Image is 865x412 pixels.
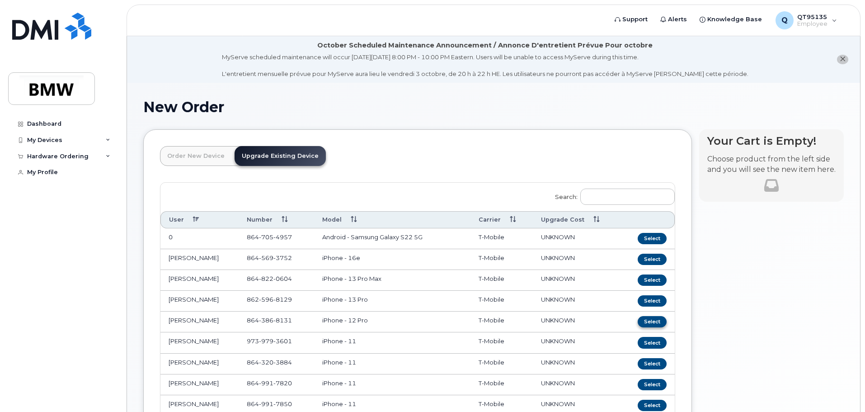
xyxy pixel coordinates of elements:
span: UNKNOWN [541,296,575,303]
button: Select [638,254,667,265]
td: iPhone - 11 [314,374,470,395]
td: T-Mobile [470,312,533,332]
span: 864 [247,400,292,407]
span: UNKNOWN [541,275,575,282]
span: UNKNOWN [541,379,575,387]
span: 8129 [273,296,292,303]
td: iPhone - 13 Pro [314,291,470,312]
td: [PERSON_NAME] [160,270,239,291]
button: Select [638,316,667,327]
span: 569 [259,254,273,261]
span: UNKNOWN [541,337,575,345]
div: MyServe scheduled maintenance will occur [DATE][DATE] 8:00 PM - 10:00 PM Eastern. Users will be u... [222,53,748,78]
input: Search: [580,189,675,205]
span: 864 [247,379,292,387]
span: 991 [259,379,273,387]
td: T-Mobile [470,354,533,374]
td: iPhone - 13 Pro Max [314,270,470,291]
span: UNKNOWN [541,233,575,241]
span: 4957 [273,233,292,241]
th: Upgrade Cost: activate to sort column ascending [533,211,620,228]
label: Search: [549,183,675,208]
td: T-Mobile [470,228,533,249]
td: T-Mobile [470,249,533,270]
a: Order New Device [160,146,232,166]
span: 3884 [273,359,292,366]
div: October Scheduled Maintenance Announcement / Annonce D'entretient Prévue Pour octobre [317,41,653,50]
td: iPhone - 16e [314,249,470,270]
span: 705 [259,233,273,241]
td: T-Mobile [470,332,533,353]
span: 973 [247,337,292,345]
span: 864 [247,233,292,241]
td: [PERSON_NAME] [160,354,239,374]
button: Select [638,275,667,286]
th: Model: activate to sort column ascending [314,211,470,228]
td: T-Mobile [470,291,533,312]
span: 864 [247,254,292,261]
span: 822 [259,275,273,282]
span: 864 [247,359,292,366]
button: Select [638,295,667,307]
button: close notification [837,55,848,64]
button: Select [638,379,667,390]
span: 7820 [273,379,292,387]
span: UNKNOWN [541,400,575,407]
h1: New Order [143,99,844,115]
p: Choose product from the left side and you will see the new item here. [707,154,836,175]
iframe: Messenger Launcher [826,373,858,405]
span: 862 [247,296,292,303]
span: 8131 [273,317,292,324]
td: [PERSON_NAME] [160,374,239,395]
span: 991 [259,400,273,407]
h4: Your Cart is Empty! [707,135,836,147]
button: Select [638,233,667,244]
span: 0604 [273,275,292,282]
td: [PERSON_NAME] [160,332,239,353]
span: 864 [247,275,292,282]
span: UNKNOWN [541,359,575,366]
span: 320 [259,359,273,366]
span: 3752 [273,254,292,261]
span: 386 [259,317,273,324]
span: UNKNOWN [541,317,575,324]
span: 3601 [273,337,292,345]
span: 596 [259,296,273,303]
td: 0 [160,228,239,249]
span: UNKNOWN [541,254,575,261]
td: Android - Samsung Galaxy S22 5G [314,228,470,249]
span: 7850 [273,400,292,407]
td: iPhone - 11 [314,332,470,353]
th: Number: activate to sort column ascending [239,211,314,228]
td: [PERSON_NAME] [160,291,239,312]
th: Carrier: activate to sort column ascending [470,211,533,228]
a: Upgrade Existing Device [235,146,326,166]
th: User: activate to sort column descending [160,211,239,228]
span: 979 [259,337,273,345]
button: Select [638,400,667,411]
td: T-Mobile [470,270,533,291]
td: [PERSON_NAME] [160,312,239,332]
span: 864 [247,317,292,324]
td: iPhone - 12 Pro [314,312,470,332]
button: Select [638,358,667,369]
td: iPhone - 11 [314,354,470,374]
td: [PERSON_NAME] [160,249,239,270]
td: T-Mobile [470,374,533,395]
button: Select [638,337,667,348]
